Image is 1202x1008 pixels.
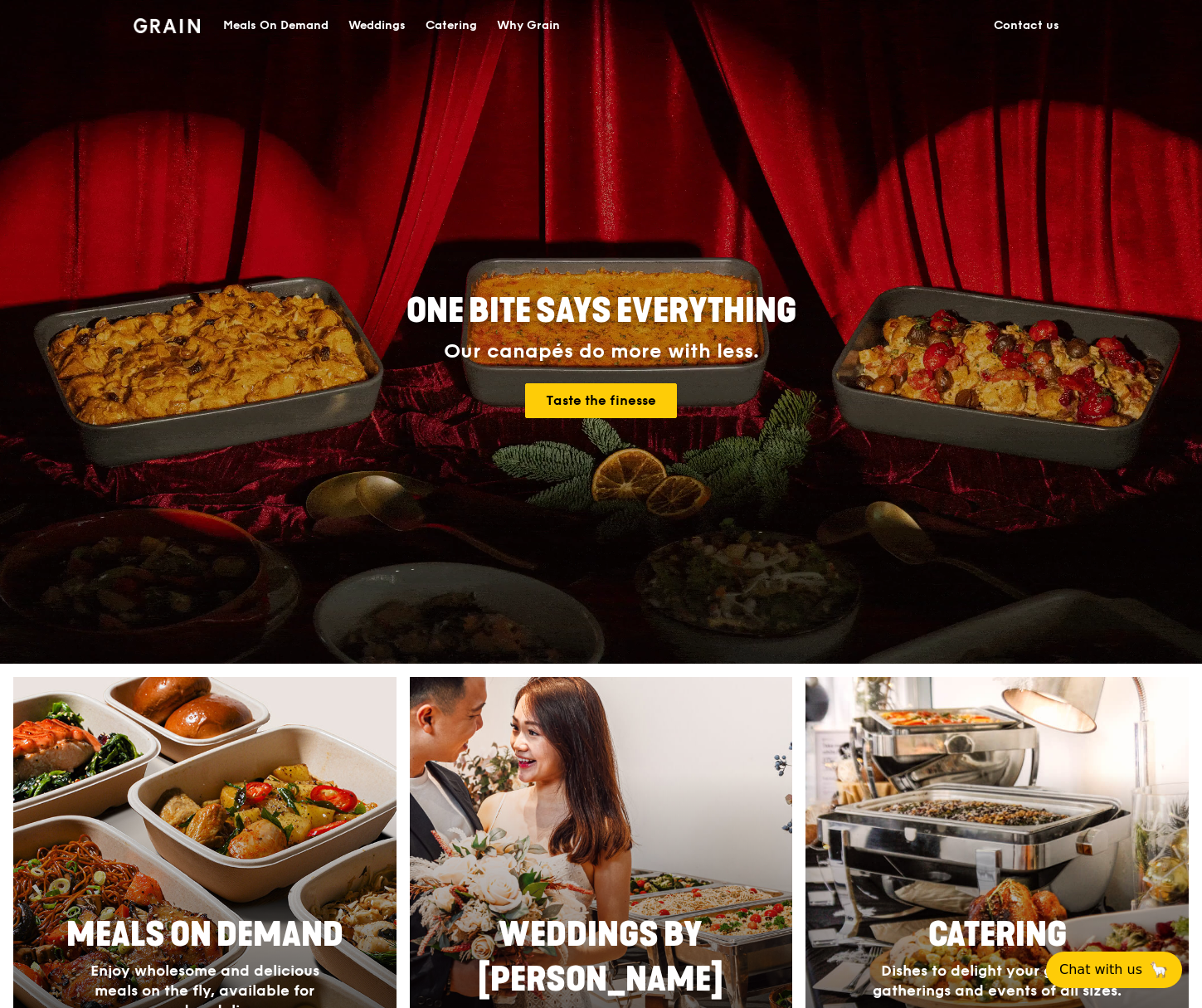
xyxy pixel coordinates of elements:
a: Contact us [984,1,1069,51]
img: Grain [134,18,201,33]
a: Weddings [338,1,416,51]
a: Why Grain [487,1,570,51]
button: Chat with us🦙 [1046,952,1182,988]
div: Weddings [348,1,406,51]
div: Why Grain [497,1,560,51]
a: Catering [416,1,487,51]
span: Meals On Demand [66,915,343,955]
span: 🦙 [1149,960,1169,980]
span: ONE BITE SAYS EVERYTHING [406,291,796,331]
span: Dishes to delight your guests, at gatherings and events of all sizes. [873,962,1122,1000]
span: Chat with us [1059,960,1142,980]
span: Catering [928,915,1067,955]
span: Weddings by [PERSON_NAME] [478,915,723,1000]
div: Our canapés do more with less. [303,340,900,363]
a: Taste the finesse [525,383,677,418]
div: Catering [426,1,477,51]
div: Meals On Demand [223,1,328,51]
